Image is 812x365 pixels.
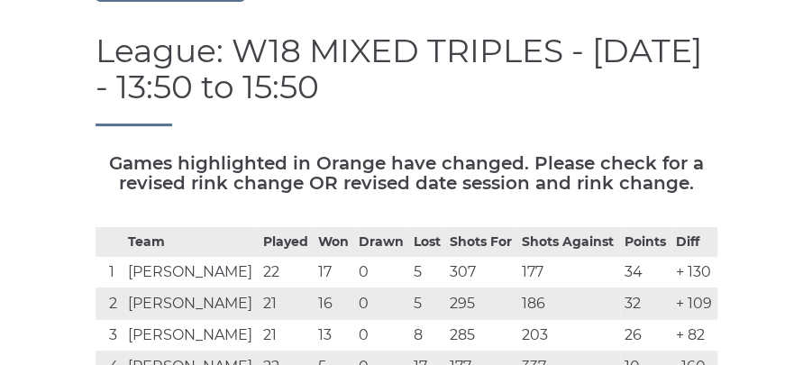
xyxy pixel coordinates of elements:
[620,256,671,287] td: 34
[620,319,671,351] td: 26
[259,256,314,287] td: 22
[96,319,123,351] td: 3
[517,227,620,256] th: Shots Against
[123,227,259,256] th: Team
[96,287,123,319] td: 2
[517,287,620,319] td: 186
[259,227,314,256] th: Played
[354,319,409,351] td: 0
[96,153,717,193] h5: Games highlighted in Orange have changed. Please check for a revised rink change OR revised date ...
[354,287,409,319] td: 0
[671,256,717,287] td: + 130
[445,256,517,287] td: 307
[517,256,620,287] td: 177
[259,319,314,351] td: 21
[409,256,446,287] td: 5
[314,256,354,287] td: 17
[314,287,354,319] td: 16
[671,319,717,351] td: + 82
[671,227,717,256] th: Diff
[123,256,259,287] td: [PERSON_NAME]
[96,256,123,287] td: 1
[123,319,259,351] td: [PERSON_NAME]
[123,287,259,319] td: [PERSON_NAME]
[354,256,409,287] td: 0
[259,287,314,319] td: 21
[445,319,517,351] td: 285
[517,319,620,351] td: 203
[671,287,717,319] td: + 109
[620,227,671,256] th: Points
[445,227,517,256] th: Shots For
[314,227,354,256] th: Won
[354,227,409,256] th: Drawn
[409,287,446,319] td: 5
[620,287,671,319] td: 32
[445,287,517,319] td: 295
[96,33,717,125] h1: League: W18 MIXED TRIPLES - [DATE] - 13:50 to 15:50
[409,227,446,256] th: Lost
[314,319,354,351] td: 13
[409,319,446,351] td: 8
